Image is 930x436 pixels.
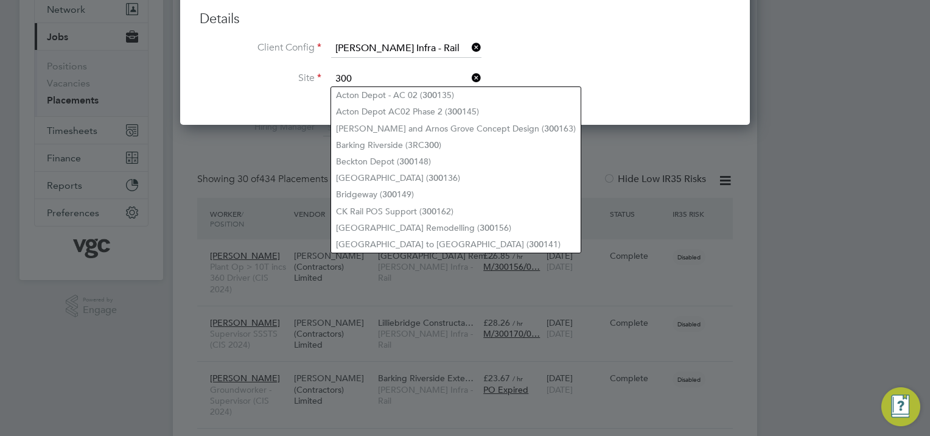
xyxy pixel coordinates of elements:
li: [GEOGRAPHIC_DATA] Remodelling ( 156) [331,220,581,236]
li: CK Rail POS Support ( 162) [331,203,581,220]
li: [PERSON_NAME] and Arnos Grove Concept Design ( 163) [331,121,581,137]
label: Client Config [200,41,321,54]
b: 300 [480,223,494,233]
li: Barking Riverside (3RC ) [331,137,581,153]
b: 300 [382,189,397,200]
b: 300 [428,173,443,183]
b: 300 [422,90,437,100]
b: 300 [529,239,544,250]
label: Site [200,72,321,85]
b: 300 [544,124,559,134]
li: [GEOGRAPHIC_DATA] to [GEOGRAPHIC_DATA] ( 141) [331,236,581,253]
b: 300 [447,107,462,117]
li: Acton Depot AC02 Phase 2 ( 145) [331,104,581,120]
input: Search for... [331,40,481,58]
li: [GEOGRAPHIC_DATA] ( 136) [331,170,581,186]
b: 300 [424,140,439,150]
li: Beckton Depot ( 148) [331,153,581,170]
h3: Details [200,10,730,28]
b: 300 [422,206,436,217]
input: Search for... [331,70,481,88]
li: Bridgeway ( 149) [331,186,581,203]
b: 300 [399,156,414,167]
button: Engage Resource Center [881,387,920,426]
li: Acton Depot - AC 02 ( 135) [331,87,581,104]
